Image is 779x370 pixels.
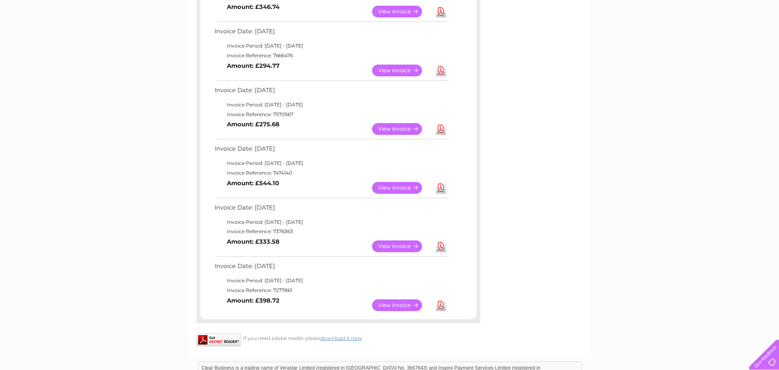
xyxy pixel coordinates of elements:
a: View [372,240,432,252]
img: logo.png [27,21,69,46]
b: Amount: £333.58 [227,238,280,245]
td: Invoice Date: [DATE] [213,85,450,100]
b: Amount: £294.77 [227,62,280,69]
td: Invoice Date: [DATE] [213,143,450,158]
td: Invoice Reference: 7666476 [213,51,450,61]
td: Invoice Reference: 7277861 [213,286,450,295]
a: Telecoms [679,35,704,41]
a: Download [436,6,446,17]
div: If you need adobe reader please . [196,333,480,341]
a: View [372,6,432,17]
a: View [372,182,432,194]
a: View [372,65,432,76]
a: Log out [752,35,771,41]
a: Blog [708,35,720,41]
td: Invoice Period: [DATE] - [DATE] [213,276,450,286]
div: Clear Business is a trading name of Verastar Limited (registered in [GEOGRAPHIC_DATA] No. 3667643... [198,4,582,39]
td: Invoice Date: [DATE] [213,261,450,276]
td: Invoice Reference: 7474140 [213,168,450,178]
b: Amount: £544.10 [227,180,279,187]
td: Invoice Reference: 7376363 [213,227,450,236]
a: Contact [725,35,745,41]
td: Invoice Period: [DATE] - [DATE] [213,100,450,110]
a: Download [436,65,446,76]
td: Invoice Period: [DATE] - [DATE] [213,158,450,168]
td: Invoice Reference: 7570567 [213,110,450,119]
b: Amount: £398.72 [227,297,280,304]
td: Invoice Period: [DATE] - [DATE] [213,41,450,51]
a: 0333 014 3131 [626,4,682,14]
a: Download [436,299,446,311]
td: Invoice Period: [DATE] - [DATE] [213,217,450,227]
b: Amount: £275.68 [227,121,280,128]
a: View [372,299,432,311]
a: Download [436,240,446,252]
a: Water [636,35,652,41]
b: Amount: £346.74 [227,3,280,11]
a: Energy [656,35,674,41]
a: Download [436,123,446,135]
a: View [372,123,432,135]
td: Invoice Date: [DATE] [213,26,450,41]
a: Download [436,182,446,194]
td: Invoice Date: [DATE] [213,202,450,217]
a: download it now [321,335,362,341]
